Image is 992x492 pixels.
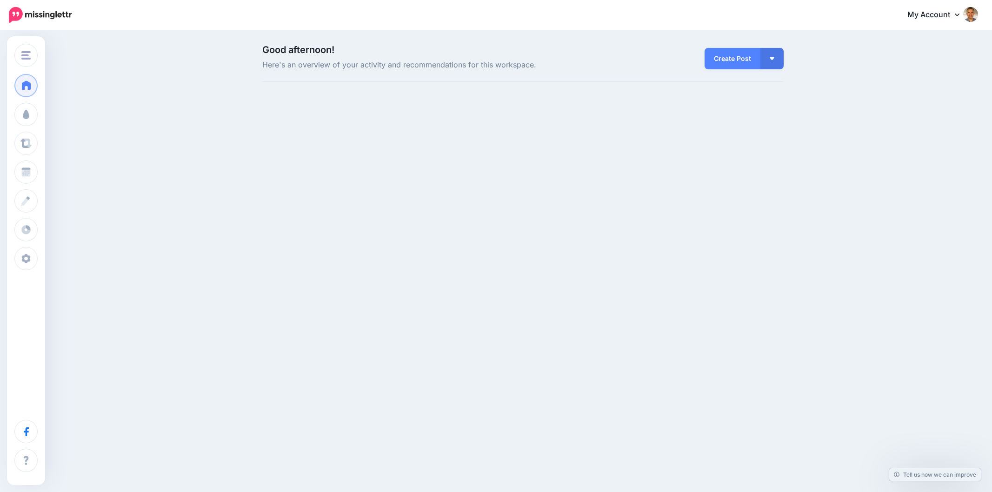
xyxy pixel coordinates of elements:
[21,51,31,60] img: menu.png
[705,48,760,69] a: Create Post
[770,57,774,60] img: arrow-down-white.png
[262,59,605,71] span: Here's an overview of your activity and recommendations for this workspace.
[262,44,334,55] span: Good afternoon!
[889,468,981,481] a: Tell us how we can improve
[898,4,978,27] a: My Account
[9,7,72,23] img: Missinglettr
